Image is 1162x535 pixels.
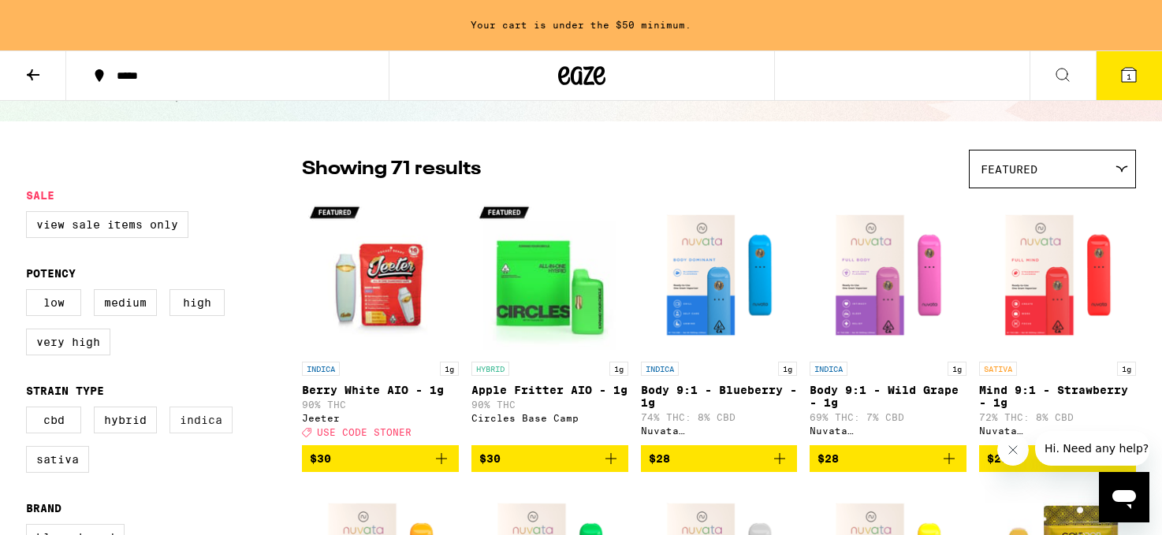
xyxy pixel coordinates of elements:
p: 69% THC: 7% CBD [810,412,966,422]
label: Low [26,289,81,316]
label: Medium [94,289,157,316]
a: Open page for Body 9:1 - Blueberry - 1g from Nuvata (CA) [641,196,798,445]
button: Add to bag [810,445,966,472]
iframe: Message from company [1035,431,1149,466]
span: $28 [817,452,839,465]
a: Open page for Mind 9:1 - Strawberry - 1g from Nuvata (CA) [979,196,1136,445]
img: Jeeter - Berry White AIO - 1g [302,196,459,354]
p: Showing 71 results [302,156,481,183]
p: INDICA [641,362,679,376]
legend: Potency [26,267,76,280]
p: Mind 9:1 - Strawberry - 1g [979,384,1136,409]
span: $28 [987,452,1008,465]
p: 1g [948,362,966,376]
div: Nuvata ([GEOGRAPHIC_DATA]) [641,425,798,436]
label: View Sale Items Only [26,211,188,238]
iframe: Close message [997,434,1029,466]
p: 1g [778,362,797,376]
legend: Sale [26,189,54,202]
button: Add to bag [641,445,798,472]
legend: Strain Type [26,385,104,397]
img: Circles Base Camp - Apple Fritter AIO - 1g [471,196,628,354]
p: 72% THC: 8% CBD [979,412,1136,422]
div: Nuvata ([GEOGRAPHIC_DATA]) [810,425,966,436]
p: INDICA [810,362,847,376]
a: Open page for Berry White AIO - 1g from Jeeter [302,196,459,445]
img: Nuvata (CA) - Body 9:1 - Blueberry - 1g [641,196,798,354]
p: 90% THC [471,399,628,410]
a: Open page for Apple Fritter AIO - 1g from Circles Base Camp [471,196,628,445]
p: 1g [1117,362,1136,376]
div: Nuvata ([GEOGRAPHIC_DATA]) [979,425,1136,436]
p: 90% THC [302,399,459,410]
span: $30 [479,452,501,465]
img: Nuvata (CA) - Body 9:1 - Wild Grape - 1g [810,196,966,354]
button: Add to bag [979,445,1136,472]
p: 74% THC: 8% CBD [641,412,798,422]
button: 1 [1096,51,1162,100]
iframe: Button to launch messaging window [1099,472,1149,522]
label: CBD [26,407,81,433]
p: 1g [609,362,628,376]
legend: Brand [26,502,61,515]
p: SATIVA [979,362,1017,376]
p: Apple Fritter AIO - 1g [471,384,628,396]
label: High [169,289,225,316]
p: HYBRID [471,362,509,376]
span: Featured [981,163,1037,176]
label: Indica [169,407,233,433]
label: Very High [26,329,110,355]
a: Open page for Body 9:1 - Wild Grape - 1g from Nuvata (CA) [810,196,966,445]
p: Body 9:1 - Wild Grape - 1g [810,384,966,409]
div: Circles Base Camp [471,413,628,423]
p: INDICA [302,362,340,376]
button: Add to bag [471,445,628,472]
span: $28 [649,452,670,465]
span: $30 [310,452,331,465]
p: Berry White AIO - 1g [302,384,459,396]
span: 1 [1127,72,1131,81]
p: 1g [440,362,459,376]
img: Nuvata (CA) - Mind 9:1 - Strawberry - 1g [979,196,1136,354]
label: Hybrid [94,407,157,433]
div: Jeeter [302,413,459,423]
span: USE CODE STONER [317,427,412,437]
label: Sativa [26,446,89,473]
p: Body 9:1 - Blueberry - 1g [641,384,798,409]
button: Add to bag [302,445,459,472]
